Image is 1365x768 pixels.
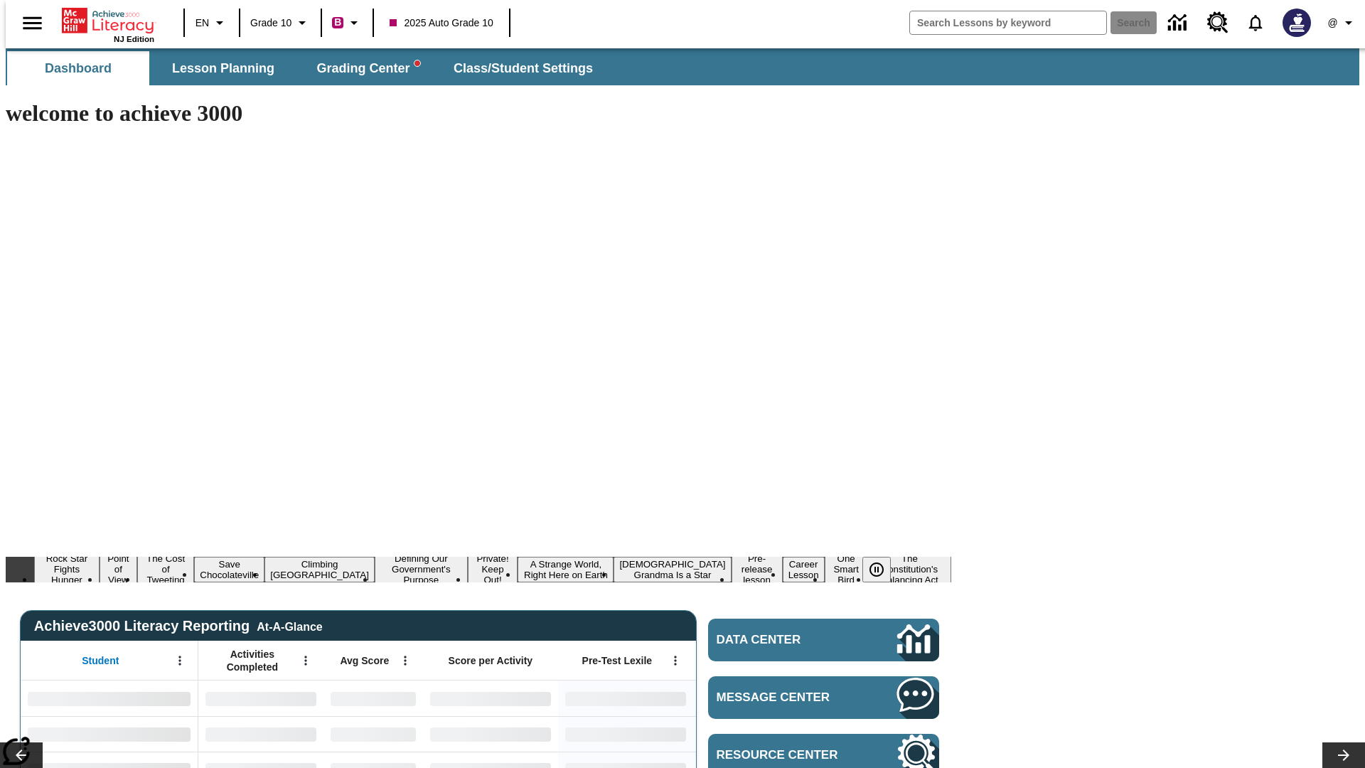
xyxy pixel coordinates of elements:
[297,51,439,85] button: Grading Center
[6,48,1359,85] div: SubNavbar
[732,551,783,587] button: Slide 10 Pre-release lesson
[62,5,154,43] div: Home
[825,551,868,587] button: Slide 12 One Smart Bird
[717,633,850,647] span: Data Center
[582,654,653,667] span: Pre-Test Lexile
[326,10,368,36] button: Boost Class color is violet red. Change class color
[198,716,323,752] div: No Data,
[717,690,855,705] span: Message Center
[62,6,154,35] a: Home
[340,654,389,667] span: Avg Score
[717,748,855,762] span: Resource Center
[1160,4,1199,43] a: Data Center
[194,557,264,582] button: Slide 4 Save Chocolateville
[114,35,154,43] span: NJ Edition
[1319,10,1365,36] button: Profile/Settings
[250,16,291,31] span: Grade 10
[454,60,593,77] span: Class/Student Settings
[196,16,209,31] span: EN
[100,551,137,587] button: Slide 2 Point of View
[6,100,951,127] h1: welcome to achieve 3000
[783,557,825,582] button: Slide 11 Career Lesson
[316,60,419,77] span: Grading Center
[264,557,375,582] button: Slide 5 Climbing Mount Tai
[323,681,423,716] div: No Data,
[395,650,416,671] button: Open Menu
[390,16,493,31] span: 2025 Auto Grade 10
[34,618,323,634] span: Achieve3000 Literacy Reporting
[414,60,420,66] svg: writing assistant alert
[323,716,423,752] div: No Data,
[189,10,235,36] button: Language: EN, Select a language
[34,551,100,587] button: Slide 1 Rock Star Fights Hunger
[518,557,614,582] button: Slide 8 A Strange World, Right Here on Earth
[1327,16,1337,31] span: @
[614,557,731,582] button: Slide 9 South Korean Grandma Is a Star
[442,51,604,85] button: Class/Student Settings
[82,654,119,667] span: Student
[7,51,149,85] button: Dashboard
[295,650,316,671] button: Open Menu
[708,619,939,661] a: Data Center
[1283,9,1311,37] img: Avatar
[1322,742,1365,768] button: Lesson carousel, Next
[257,618,322,634] div: At-A-Glance
[375,551,468,587] button: Slide 6 Defining Our Government's Purpose
[245,10,316,36] button: Grade: Grade 10, Select a grade
[45,60,112,77] span: Dashboard
[910,11,1106,34] input: search field
[468,551,518,587] button: Slide 7 Private! Keep Out!
[1274,4,1319,41] button: Select a new avatar
[862,557,905,582] div: Pause
[152,51,294,85] button: Lesson Planning
[1199,4,1237,42] a: Resource Center, Will open in new tab
[172,60,274,77] span: Lesson Planning
[708,676,939,719] a: Message Center
[665,650,686,671] button: Open Menu
[334,14,341,31] span: B
[1237,4,1274,41] a: Notifications
[6,51,606,85] div: SubNavbar
[862,557,891,582] button: Pause
[868,551,951,587] button: Slide 13 The Constitution's Balancing Act
[198,681,323,716] div: No Data,
[449,654,533,667] span: Score per Activity
[137,551,194,587] button: Slide 3 The Cost of Tweeting
[169,650,191,671] button: Open Menu
[11,2,53,44] button: Open side menu
[205,648,299,673] span: Activities Completed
